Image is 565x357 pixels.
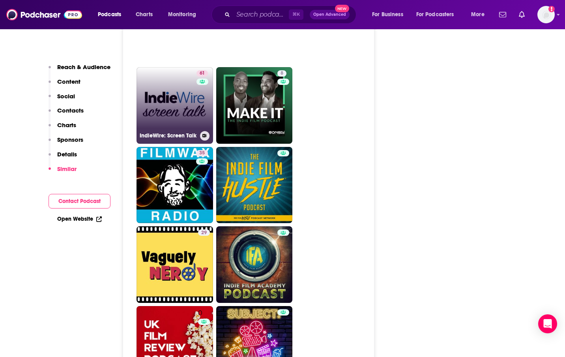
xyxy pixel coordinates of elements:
p: Social [57,92,75,100]
img: Podchaser - Follow, Share and Rate Podcasts [6,7,82,22]
button: Similar [49,165,77,180]
button: Reach & Audience [49,63,110,78]
p: Similar [57,165,77,173]
img: User Profile [537,6,555,23]
button: open menu [92,8,131,21]
a: Charts [131,8,157,21]
a: 35 [196,150,208,156]
div: Search podcasts, credits, & more... [219,6,364,24]
p: Sponsors [57,136,83,143]
a: Show notifications dropdown [496,8,509,21]
span: Open Advanced [313,13,346,17]
span: ⌘ K [289,9,303,20]
a: 61IndieWire: Screen Talk [137,67,213,144]
svg: Add a profile image [548,6,555,12]
p: Charts [57,121,76,129]
span: New [335,5,349,12]
span: Charts [136,9,153,20]
a: 8 [216,67,293,144]
a: 8 [277,70,286,77]
button: Show profile menu [537,6,555,23]
button: Charts [49,121,76,136]
span: Monitoring [168,9,196,20]
span: 61 [200,70,205,77]
p: Reach & Audience [57,63,110,71]
p: Details [57,150,77,158]
h3: IndieWire: Screen Talk [140,132,197,139]
a: 29 [137,226,213,303]
div: Open Intercom Messenger [538,314,557,333]
input: Search podcasts, credits, & more... [233,8,289,21]
button: Social [49,92,75,107]
button: Details [49,150,77,165]
p: Contacts [57,107,84,114]
span: For Business [372,9,403,20]
button: Contact Podcast [49,194,110,209]
span: Podcasts [98,9,121,20]
button: Open AdvancedNew [310,10,350,19]
span: For Podcasters [416,9,454,20]
span: More [471,9,485,20]
a: Open Website [57,216,102,222]
button: open menu [163,8,206,21]
a: 61 [196,70,208,77]
a: Show notifications dropdown [516,8,528,21]
p: Content [57,78,80,85]
span: Logged in as jackiemayer [537,6,555,23]
span: 29 [201,229,207,237]
button: open menu [411,8,466,21]
a: 35 [137,147,213,224]
button: Sponsors [49,136,83,150]
span: 8 [281,70,283,77]
a: 29 [198,229,210,236]
button: open menu [466,8,494,21]
span: 35 [199,149,205,157]
button: Content [49,78,80,92]
button: open menu [367,8,413,21]
button: Contacts [49,107,84,121]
